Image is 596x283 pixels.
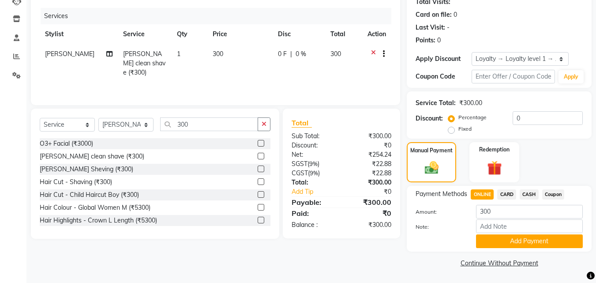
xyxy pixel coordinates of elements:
a: Continue Without Payment [409,259,590,268]
div: O3+ Facial (₹3000) [40,139,93,148]
div: Last Visit: [416,23,445,32]
span: 9% [310,170,318,177]
div: ₹300.00 [341,197,398,208]
span: [PERSON_NAME] clean shave (₹300) [123,50,165,76]
div: ₹0 [341,208,398,219]
input: Enter Offer / Coupon Code [472,70,555,83]
div: ₹22.88 [341,169,398,178]
input: Search or Scan [160,117,258,131]
span: 0 % [296,49,306,59]
div: Net: [285,150,341,159]
div: Coupon Code [416,72,471,81]
th: Stylist [40,24,118,44]
div: Discount: [285,141,341,150]
div: Hair Cut - Child Haircut Boy (₹300) [40,190,139,200]
div: Balance : [285,220,341,230]
label: Percentage [458,113,487,121]
div: Points: [416,36,435,45]
div: Card on file: [416,10,452,19]
div: Hair Cut - Shaving (₹300) [40,177,112,187]
div: ₹0 [351,187,398,196]
div: ₹0 [341,141,398,150]
img: _gift.svg [483,159,506,177]
span: SGST [292,160,307,168]
div: ( ) [285,159,341,169]
div: 0 [437,36,441,45]
span: Payment Methods [416,189,467,199]
span: CARD [497,189,516,200]
div: 0 [454,10,457,19]
div: Discount: [416,114,443,123]
div: ₹22.88 [341,159,398,169]
img: _cash.svg [420,160,443,176]
div: ( ) [285,169,341,178]
div: [PERSON_NAME] Sheving (₹300) [40,165,133,174]
span: 9% [309,160,318,167]
div: ₹254.24 [341,150,398,159]
div: Apply Discount [416,54,471,64]
th: Action [362,24,391,44]
div: Sub Total: [285,132,341,141]
div: Service Total: [416,98,456,108]
label: Redemption [479,146,510,154]
th: Price [207,24,273,44]
span: 0 F [278,49,287,59]
button: Add Payment [476,234,583,248]
label: Amount: [409,208,469,216]
button: Apply [559,70,584,83]
th: Service [118,24,172,44]
th: Qty [172,24,207,44]
div: ₹300.00 [341,220,398,230]
div: ₹300.00 [341,132,398,141]
div: Hair Highlights - Crown L Length (₹5300) [40,216,157,225]
input: Amount [476,205,583,219]
div: Total: [285,178,341,187]
div: Paid: [285,208,341,219]
label: Note: [409,223,469,231]
div: - [447,23,450,32]
span: [PERSON_NAME] [45,50,94,58]
span: 300 [330,50,341,58]
div: Hair Colour - Global Women M (₹5300) [40,203,150,212]
div: [PERSON_NAME] clean shave (₹300) [40,152,144,161]
span: Total [292,118,312,128]
div: Payable: [285,197,341,208]
label: Fixed [458,125,472,133]
span: 300 [213,50,223,58]
a: Add Tip [285,187,351,196]
span: 1 [177,50,180,58]
th: Total [325,24,363,44]
input: Add Note [476,219,583,233]
th: Disc [273,24,325,44]
div: ₹300.00 [459,98,482,108]
div: ₹300.00 [341,178,398,187]
span: Coupon [542,189,565,200]
span: CASH [520,189,539,200]
span: CGST [292,169,308,177]
span: | [290,49,292,59]
label: Manual Payment [410,147,453,155]
div: Services [41,8,398,24]
span: ONLINE [471,189,494,200]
